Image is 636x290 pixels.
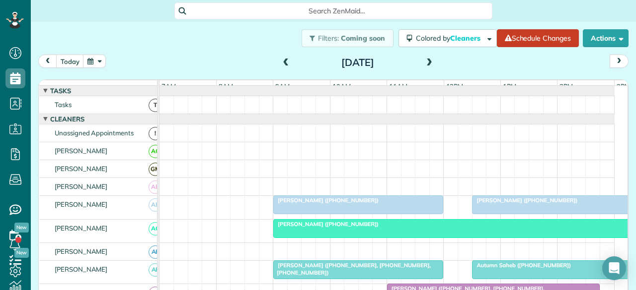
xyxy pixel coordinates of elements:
[56,55,84,68] button: today
[14,223,29,232] span: New
[273,82,292,90] span: 9am
[149,180,162,194] span: AB
[149,127,162,140] span: !
[53,147,110,155] span: [PERSON_NAME]
[149,99,162,112] span: T
[217,82,235,90] span: 8am
[341,34,386,43] span: Coming soon
[53,182,110,190] span: [PERSON_NAME]
[149,163,162,176] span: GM
[416,34,484,43] span: Colored by
[610,55,629,68] button: next
[450,34,482,43] span: Cleaners
[615,82,632,90] span: 3pm
[53,165,110,173] span: [PERSON_NAME]
[387,82,409,90] span: 11am
[149,222,162,235] span: AC
[149,263,162,277] span: AF
[602,256,626,280] div: Open Intercom Messenger
[472,262,571,269] span: Autumn Saheb ([PHONE_NUMBER])
[53,101,74,109] span: Tasks
[149,145,162,158] span: AC
[48,115,86,123] span: Cleaners
[557,82,575,90] span: 2pm
[273,262,431,276] span: [PERSON_NAME] ([PHONE_NUMBER], [PHONE_NUMBER], [PHONE_NUMBER])
[501,82,518,90] span: 1pm
[53,200,110,208] span: [PERSON_NAME]
[497,29,579,47] a: Schedule Changes
[53,265,110,273] span: [PERSON_NAME]
[330,82,353,90] span: 10am
[149,245,162,259] span: AF
[318,34,339,43] span: Filters:
[296,57,420,68] h2: [DATE]
[53,247,110,255] span: [PERSON_NAME]
[53,224,110,232] span: [PERSON_NAME]
[159,82,178,90] span: 7am
[149,198,162,212] span: AB
[273,221,379,228] span: [PERSON_NAME] ([PHONE_NUMBER])
[583,29,629,47] button: Actions
[38,55,57,68] button: prev
[273,197,379,204] span: [PERSON_NAME] ([PHONE_NUMBER])
[398,29,497,47] button: Colored byCleaners
[472,197,578,204] span: [PERSON_NAME] ([PHONE_NUMBER])
[48,87,73,95] span: Tasks
[53,129,136,137] span: Unassigned Appointments
[444,82,466,90] span: 12pm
